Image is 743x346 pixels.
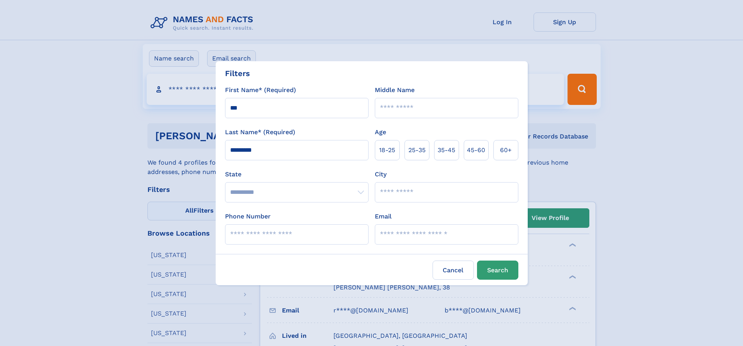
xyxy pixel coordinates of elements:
[500,145,512,155] span: 60+
[433,261,474,280] label: Cancel
[379,145,395,155] span: 18‑25
[225,170,369,179] label: State
[225,85,296,95] label: First Name* (Required)
[438,145,455,155] span: 35‑45
[375,128,386,137] label: Age
[225,212,271,221] label: Phone Number
[467,145,485,155] span: 45‑60
[225,128,295,137] label: Last Name* (Required)
[375,212,392,221] label: Email
[375,85,415,95] label: Middle Name
[375,170,387,179] label: City
[477,261,518,280] button: Search
[225,67,250,79] div: Filters
[408,145,426,155] span: 25‑35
